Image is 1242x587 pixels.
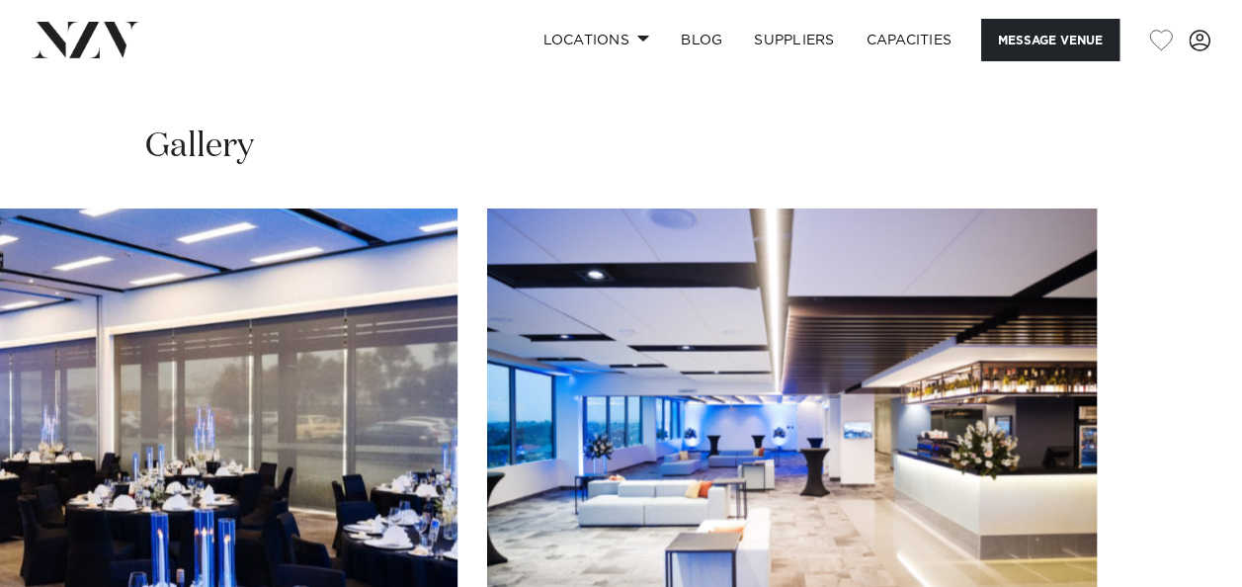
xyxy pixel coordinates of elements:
a: SUPPLIERS [738,19,850,61]
button: Message Venue [981,19,1119,61]
a: BLOG [665,19,738,61]
a: Capacities [851,19,968,61]
img: nzv-logo.png [32,22,139,57]
a: Locations [527,19,665,61]
h2: Gallery [145,125,254,169]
